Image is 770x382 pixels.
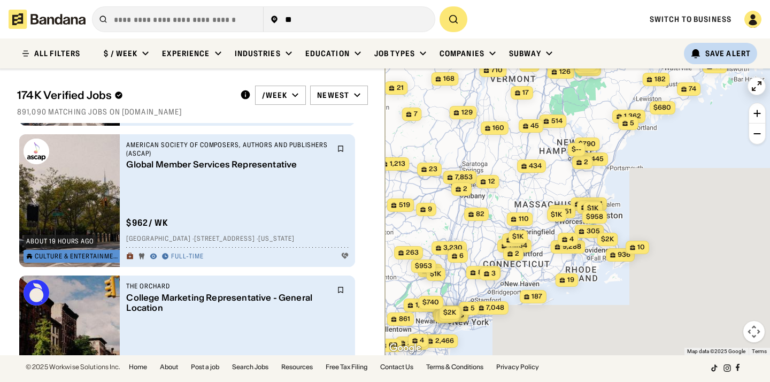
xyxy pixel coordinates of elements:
[126,282,330,291] div: The Orchard
[414,110,418,119] span: 7
[689,85,696,94] span: 74
[463,185,467,194] span: 2
[428,205,432,214] span: 9
[390,159,405,169] span: 1,213
[104,49,137,58] div: $ / week
[478,268,497,277] span: 8,207
[496,364,539,370] a: Privacy Policy
[551,117,563,126] span: 514
[420,336,424,345] span: 4
[650,14,731,24] a: Switch to Business
[388,341,423,355] img: Google
[512,232,523,240] span: $1k
[24,280,49,305] img: The Orchard logo
[126,160,330,170] div: Global Member Services Representative
[584,158,588,167] span: 2
[435,337,454,346] span: 2,466
[126,293,330,313] div: College Marketing Representative - General Location
[17,123,368,355] div: grid
[529,162,542,171] span: 434
[705,49,751,58] div: Save Alert
[476,210,484,219] span: 82
[317,90,349,100] div: Newest
[17,107,368,117] div: 891,090 matching jobs on [DOMAIN_NAME]
[407,339,425,348] span: 2,414
[415,301,432,310] span: 1,796
[281,364,313,370] a: Resources
[443,74,455,83] span: 168
[471,304,475,313] span: 5
[191,364,219,370] a: Post a job
[455,173,473,182] span: 7,853
[305,49,350,58] div: Education
[126,217,168,228] div: $ 962 / wk
[171,253,204,261] div: Full-time
[743,321,765,342] button: Map camera controls
[34,50,80,57] div: ALL FILTERS
[624,112,641,121] span: 1,362
[426,364,483,370] a: Terms & Conditions
[162,49,210,58] div: Experience
[415,262,432,270] span: $953
[587,155,604,164] span: 1,445
[519,215,529,224] span: 110
[559,67,571,77] span: 126
[388,341,423,355] a: Open this area in Google Maps (opens a new window)
[399,201,410,210] span: 519
[129,364,147,370] a: Home
[26,364,120,370] div: © 2025 Workwise Solutions Inc.
[397,83,404,93] span: 21
[443,243,463,253] span: 3,230
[563,242,581,251] span: 9,288
[235,49,281,58] div: Industries
[9,10,86,29] img: Bandana logotype
[687,348,745,354] span: Map data ©2025 Google
[443,308,456,316] span: $2k
[459,251,464,261] span: 6
[461,108,473,117] span: 129
[17,89,232,102] div: 174K Verified Jobs
[630,119,634,128] span: 5
[422,298,439,306] span: $740
[515,249,519,258] span: 2
[491,269,496,278] span: 3
[752,348,767,354] a: Terms (opens in new tab)
[380,364,413,370] a: Contact Us
[572,145,581,153] span: $--
[160,364,178,370] a: About
[232,364,268,370] a: Search Jobs
[126,141,330,157] div: American Society of Composers, Authors and Publishers (ASCAP)
[486,303,504,312] span: 7,048
[429,165,437,174] span: 23
[35,253,121,259] div: Culture & Entertainment
[126,235,349,243] div: [GEOGRAPHIC_DATA] · [STREET_ADDRESS] · [US_STATE]
[399,315,410,324] span: 861
[406,248,419,257] span: 263
[509,49,541,58] div: Subway
[26,238,94,245] div: about 19 hours ago
[532,292,542,301] span: 187
[326,364,367,370] a: Free Tax Filing
[587,227,600,236] span: 305
[582,200,603,209] span: 12,574
[560,207,572,216] span: 551
[587,204,598,212] span: $1k
[24,139,49,164] img: American Society of Composers, Authors and Publishers (ASCAP) logo
[618,250,630,259] span: 936
[530,121,539,131] span: 45
[567,276,574,285] span: 19
[551,210,562,218] span: $1k
[492,124,504,133] span: 160
[440,49,484,58] div: Companies
[569,235,574,244] span: 4
[654,75,666,84] span: 182
[601,235,614,243] span: $2k
[262,90,288,100] div: /week
[653,103,671,111] span: $680
[579,140,596,148] span: $790
[637,243,645,252] span: 10
[488,177,495,186] span: 12
[522,88,529,97] span: 17
[430,270,441,278] span: $1k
